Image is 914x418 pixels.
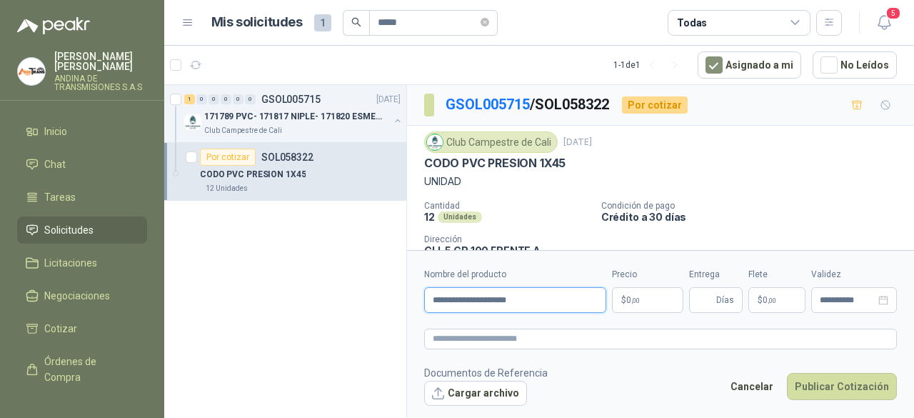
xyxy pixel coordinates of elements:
p: Documentos de Referencia [424,365,548,381]
p: SOL058322 [261,152,313,162]
p: 171789 PVC- 171817 NIPLE- 171820 ESMERIL [204,110,382,124]
label: Validez [811,268,897,282]
label: Nombre del producto [424,268,606,282]
span: 0 [626,296,640,304]
span: 5 [885,6,901,20]
span: Chat [44,156,66,172]
img: Company Logo [184,114,201,131]
p: UNIDAD [424,174,897,189]
span: Días [716,288,734,312]
div: Por cotizar [200,149,256,166]
button: Publicar Cotización [787,373,897,400]
button: Cancelar [723,373,781,400]
a: Licitaciones [17,249,147,277]
div: 1 - 1 de 1 [613,54,686,76]
img: Company Logo [18,58,45,85]
div: 0 [209,94,219,104]
div: 12 Unidades [200,183,253,194]
p: Club Campestre de Cali [204,125,282,136]
span: Inicio [44,124,67,139]
div: Unidades [438,212,482,223]
a: Por cotizarSOL058322CODO PVC PRESION 1X4512 Unidades [164,143,406,201]
a: Chat [17,151,147,178]
span: Solicitudes [44,222,94,238]
p: ANDINA DE TRANSMISIONES S.A.S [54,74,147,91]
a: Órdenes de Compra [17,348,147,391]
span: search [351,17,361,27]
span: Órdenes de Compra [44,354,134,385]
span: ,00 [631,297,640,304]
img: Logo peakr [17,17,90,34]
a: Inicio [17,118,147,145]
a: Negociaciones [17,282,147,309]
span: Licitaciones [44,255,97,271]
p: Dirección [424,234,560,244]
span: Tareas [44,189,76,205]
p: Condición de pago [601,201,908,211]
button: 5 [871,10,897,36]
p: CODO PVC PRESION 1X45 [424,156,566,171]
span: Negociaciones [44,288,110,304]
span: ,00 [768,297,776,304]
p: [DATE] [563,136,592,149]
div: Club Campestre de Cali [424,131,558,153]
p: $ 0,00 [748,287,805,313]
div: 0 [196,94,207,104]
img: Company Logo [427,134,443,150]
p: $0,00 [612,287,683,313]
label: Precio [612,268,683,282]
button: Asignado a mi [698,51,801,79]
span: 0 [763,296,776,304]
span: close-circle [481,18,489,26]
div: 0 [245,94,256,104]
a: Cotizar [17,315,147,342]
p: / SOL058322 [446,94,611,116]
label: Entrega [689,268,743,282]
p: Crédito a 30 días [601,211,908,223]
div: 0 [233,94,243,104]
p: CLL 5 CR 100 FRENTE A UNICENTRO VIA [GEOGRAPHIC_DATA] Cali , [PERSON_NAME][GEOGRAPHIC_DATA] [424,244,560,305]
a: Solicitudes [17,217,147,244]
p: CODO PVC PRESION 1X45 [200,168,306,181]
span: Cotizar [44,321,77,337]
div: Todas [677,15,707,31]
button: Cargar archivo [424,381,527,407]
label: Flete [748,268,805,282]
p: Cantidad [424,201,590,211]
span: close-circle [481,16,489,29]
button: No Leídos [813,51,897,79]
p: [PERSON_NAME] [PERSON_NAME] [54,51,147,71]
a: Tareas [17,184,147,211]
div: Por cotizar [622,96,688,114]
a: 1 0 0 0 0 0 GSOL005715[DATE] Company Logo171789 PVC- 171817 NIPLE- 171820 ESMERILClub Campestre d... [184,91,403,136]
a: GSOL005715 [446,96,530,113]
h1: Mis solicitudes [211,12,303,33]
span: $ [758,296,763,304]
p: [DATE] [376,93,401,106]
span: 1 [314,14,331,31]
div: 1 [184,94,195,104]
p: GSOL005715 [261,94,321,104]
p: 12 [424,211,435,223]
div: 0 [221,94,231,104]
